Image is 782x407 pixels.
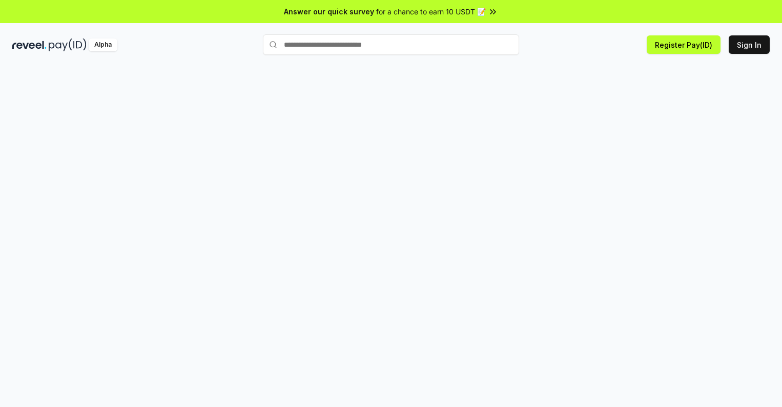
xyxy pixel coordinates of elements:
[49,38,87,51] img: pay_id
[729,35,770,54] button: Sign In
[12,38,47,51] img: reveel_dark
[284,6,374,17] span: Answer our quick survey
[376,6,486,17] span: for a chance to earn 10 USDT 📝
[89,38,117,51] div: Alpha
[647,35,721,54] button: Register Pay(ID)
